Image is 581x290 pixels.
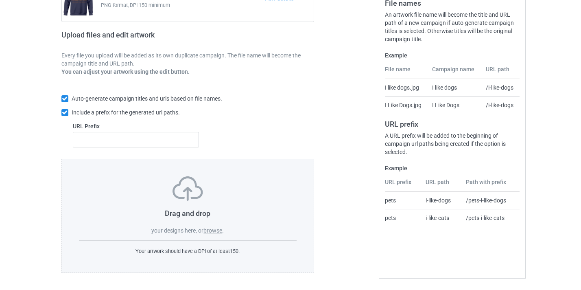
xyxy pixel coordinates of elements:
th: URL path [421,178,461,192]
th: File name [385,65,428,79]
td: I like dogs.jpg [385,79,428,96]
div: A URL prefix will be added to the beginning of campaign url paths being created if the option is ... [385,132,520,156]
td: I Like Dogs.jpg [385,96,428,114]
td: /i-like-dogs [481,79,520,96]
span: . [222,227,224,234]
label: Example [385,51,520,59]
td: i-like-cats [421,209,461,226]
td: I like dogs [428,79,481,96]
span: Auto-generate campaign titles and urls based on file names. [72,95,222,102]
div: An artwork file name will become the title and URL path of a new campaign if auto-generate campai... [385,11,520,43]
th: Path with prefix [461,178,520,192]
span: your designs here, or [151,227,203,234]
label: browse [203,227,222,234]
th: Campaign name [428,65,481,79]
label: Example [385,164,520,172]
label: URL Prefix [73,122,199,130]
span: PNG format, DPI 150 minimum [101,1,264,9]
img: svg+xml;base64,PD94bWwgdmVyc2lvbj0iMS4wIiBlbmNvZGluZz0iVVRGLTgiPz4KPHN2ZyB3aWR0aD0iNzVweCIgaGVpZ2... [173,176,203,201]
td: pets [385,209,422,226]
p: Every file you upload will be added as its own duplicate campaign. The file name will become the ... [61,51,315,68]
span: Your artwork should have a DPI of at least 150 . [135,248,240,254]
td: /pets-i-like-dogs [461,192,520,209]
td: pets [385,192,422,209]
b: You can adjust your artwork using the edit button. [61,68,190,75]
h3: URL prefix [385,119,520,129]
td: /pets-i-like-cats [461,209,520,226]
td: I Like Dogs [428,96,481,114]
span: Include a prefix for the generated url paths. [72,109,180,116]
th: URL path [481,65,520,79]
td: /i-like-dogs [481,96,520,114]
h2: Upload files and edit artwork [61,31,213,46]
td: i-like-dogs [421,192,461,209]
h3: Drag and drop [79,209,297,218]
th: URL prefix [385,178,422,192]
